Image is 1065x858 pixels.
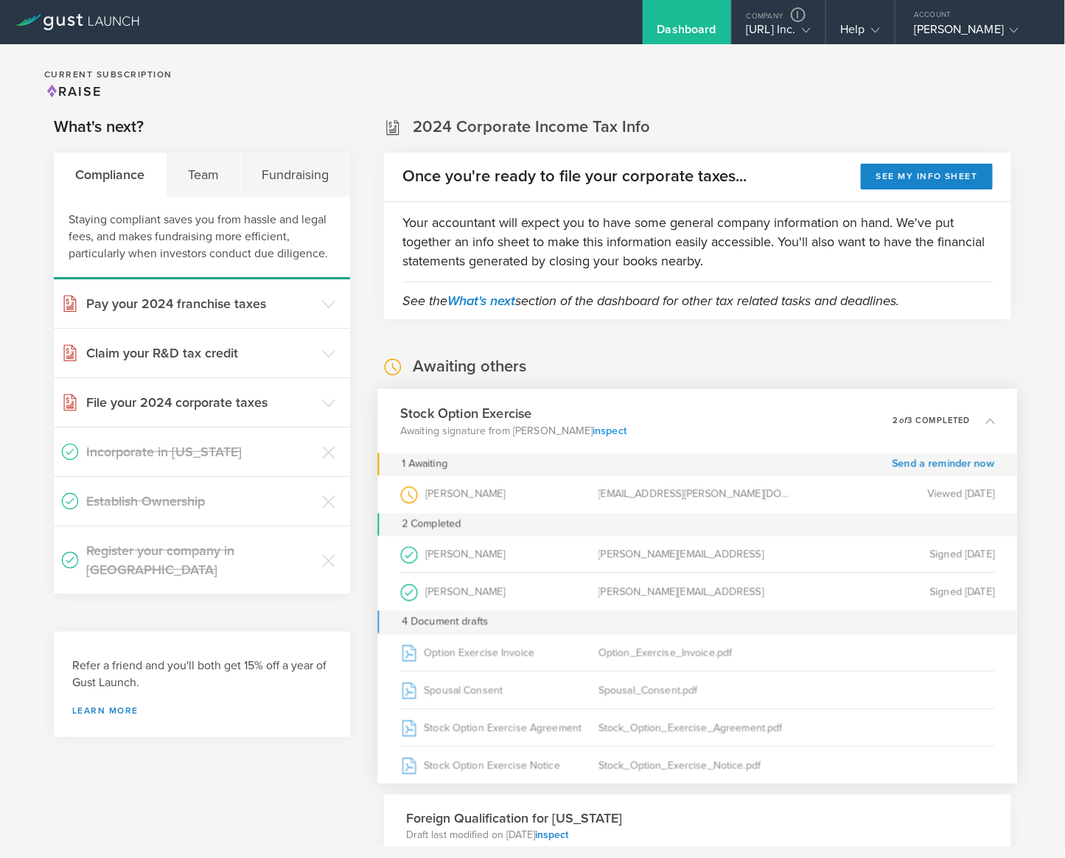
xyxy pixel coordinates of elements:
div: Stock Option Exercise Notice [400,747,598,784]
h3: Pay your 2024 franchise taxes [86,294,315,313]
div: [URL] Inc. [747,22,811,44]
div: [PERSON_NAME][EMAIL_ADDRESS] [598,573,797,610]
h3: Incorporate in [US_STATE] [86,442,315,461]
div: Option Exercise Invoice [400,634,598,671]
p: Draft last modified on [DATE] [406,828,622,843]
div: [PERSON_NAME] [400,535,598,572]
em: See the section of the dashboard for other tax related tasks and deadlines. [402,293,899,309]
div: Signed [DATE] [797,573,995,610]
div: Dashboard [657,22,716,44]
h3: File your 2024 corporate taxes [86,393,315,412]
div: [PERSON_NAME] [400,475,598,513]
div: 2 Completed [378,513,1018,536]
div: Fundraising [241,153,351,197]
h3: Establish Ownership [86,492,315,511]
h2: 2024 Corporate Income Tax Info [413,116,650,138]
div: [PERSON_NAME] [914,22,1039,44]
a: inspect [535,829,568,841]
h2: Current Subscription [44,70,172,79]
div: Compliance [54,153,167,197]
div: [PERSON_NAME][EMAIL_ADDRESS] [598,535,797,572]
h2: What's next? [54,116,144,138]
a: Learn more [72,706,332,715]
div: Stock Option Exercise Agreement [400,709,598,746]
div: Stock_Option_Exercise_Agreement.pdf [598,709,797,746]
em: of [899,416,907,425]
h3: Foreign Qualification for [US_STATE] [406,809,622,828]
div: [PERSON_NAME] [400,573,598,610]
p: Awaiting signature from [PERSON_NAME] [400,423,626,438]
span: Raise [44,83,102,100]
div: 1 Awaiting [402,453,447,475]
div: Team [167,153,241,197]
h2: Once you're ready to file your corporate taxes... [402,166,747,187]
div: Option_Exercise_Invoice.pdf [598,634,797,671]
button: See my info sheet [861,164,993,189]
div: Spousal Consent [400,672,598,708]
h3: Claim your R&D tax credit [86,343,315,363]
div: Staying compliant saves you from hassle and legal fees, and makes fundraising more efficient, par... [54,197,350,279]
div: Signed [DATE] [797,535,995,572]
h3: Refer a friend and you'll both get 15% off a year of Gust Launch. [72,658,332,691]
div: 4 Document drafts [378,610,1018,633]
div: Help [841,22,880,44]
div: [EMAIL_ADDRESS][PERSON_NAME][DOMAIN_NAME] [598,475,797,513]
div: Spousal_Consent.pdf [598,672,797,708]
p: Your accountant will expect you to have some general company information on hand. We've put toget... [402,213,993,271]
div: Stock_Option_Exercise_Notice.pdf [598,747,797,784]
div: Viewed [DATE] [797,475,995,513]
p: 2 3 completed [893,416,971,425]
a: inspect [593,424,627,436]
a: What's next [447,293,515,309]
h3: Register your company in [GEOGRAPHIC_DATA] [86,541,315,579]
a: Send a reminder now [893,453,995,475]
h3: Stock Option Exercise [400,403,626,423]
h2: Awaiting others [413,356,526,377]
